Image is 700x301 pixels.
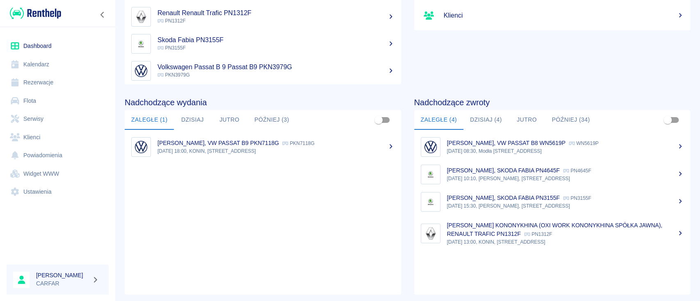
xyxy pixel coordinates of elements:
[125,97,401,107] h4: Nadchodzące wydania
[10,7,61,20] img: Renthelp logo
[423,226,438,241] img: Image
[7,92,109,110] a: Flota
[211,110,248,130] button: Jutro
[133,9,149,25] img: Image
[447,175,684,182] p: [DATE] 10:10, [PERSON_NAME], [STREET_ADDRESS]
[36,279,89,288] p: CARFAR
[157,18,186,24] span: PN1312F
[563,195,591,201] p: PN3155F
[414,215,691,251] a: Image[PERSON_NAME] KONONYKHINA (OXI WORK KONONYKHINA SPÓŁKA JAWNA), RENAULT TRAFIC PN1312F PN1312...
[414,4,691,27] a: Klienci
[125,110,174,130] button: Zaległe (1)
[133,139,149,155] img: Image
[524,231,552,237] p: PN1312F
[414,133,691,161] a: Image[PERSON_NAME], VW PASSAT B8 WN5619P WN5619P[DATE] 08:30, Modła [STREET_ADDRESS]
[36,271,89,279] h6: [PERSON_NAME]
[133,36,149,52] img: Image
[133,63,149,79] img: Image
[371,112,386,128] span: Pokaż przypisane tylko do mnie
[7,55,109,74] a: Kalendarz
[447,140,565,146] p: [PERSON_NAME], VW PASSAT B8 WN5619P
[125,30,401,57] a: ImageSkoda Fabia PN3155F PN3155F
[447,238,684,246] p: [DATE] 13:00, KONIN, [STREET_ADDRESS]
[414,97,691,107] h4: Nadchodzące zwroty
[282,140,315,146] p: PKN7118G
[447,147,684,155] p: [DATE] 08:30, Modła [STREET_ADDRESS]
[508,110,545,130] button: Jutro
[447,167,560,174] p: [PERSON_NAME], SKODA FABIA PN4645F
[545,110,596,130] button: Później (34)
[563,168,591,174] p: PN4645F
[174,110,211,130] button: Dzisiaj
[157,9,394,17] h5: Renault Renault Trafic PN1312F
[414,188,691,215] a: Image[PERSON_NAME], SKODA FABIA PN3155F PN3155F[DATE] 15:30, [PERSON_NAME], [STREET_ADDRESS]
[7,7,61,20] a: Renthelp logo
[125,57,401,84] a: ImageVolkswagen Passat B 9 Passat B9 PKN3979G PKN3979G
[423,139,438,155] img: Image
[7,128,109,147] a: Klienci
[7,110,109,128] a: Serwisy
[157,140,279,146] p: [PERSON_NAME], VW PASSAT B9 PKN7118G
[125,133,401,161] a: Image[PERSON_NAME], VW PASSAT B9 PKN7118G PKN7118G[DATE] 18:00, KONIN, [STREET_ADDRESS]
[7,37,109,55] a: Dashboard
[248,110,296,130] button: Później (3)
[569,140,599,146] p: WN5619P
[7,73,109,92] a: Rezerwacje
[423,194,438,210] img: Image
[7,183,109,201] a: Ustawienia
[463,110,508,130] button: Dzisiaj (4)
[157,63,394,71] h5: Volkswagen Passat B 9 Passat B9 PKN3979G
[7,165,109,183] a: Widget WWW
[157,45,186,51] span: PN3155F
[447,195,560,201] p: [PERSON_NAME], SKODA FABIA PN3155F
[96,9,109,20] button: Zwiń nawigację
[444,11,684,20] h5: Klienci
[7,146,109,165] a: Powiadomienia
[414,110,463,130] button: Zaległe (4)
[660,112,675,128] span: Pokaż przypisane tylko do mnie
[447,222,662,237] p: [PERSON_NAME] KONONYKHINA (OXI WORK KONONYKHINA SPÓŁKA JAWNA), RENAULT TRAFIC PN1312F
[157,72,190,78] span: PKN3979G
[447,202,684,210] p: [DATE] 15:30, [PERSON_NAME], [STREET_ADDRESS]
[125,3,401,30] a: ImageRenault Renault Trafic PN1312F PN1312F
[157,36,394,44] h5: Skoda Fabia PN3155F
[414,161,691,188] a: Image[PERSON_NAME], SKODA FABIA PN4645F PN4645F[DATE] 10:10, [PERSON_NAME], [STREET_ADDRESS]
[157,147,394,155] p: [DATE] 18:00, KONIN, [STREET_ADDRESS]
[423,167,438,182] img: Image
